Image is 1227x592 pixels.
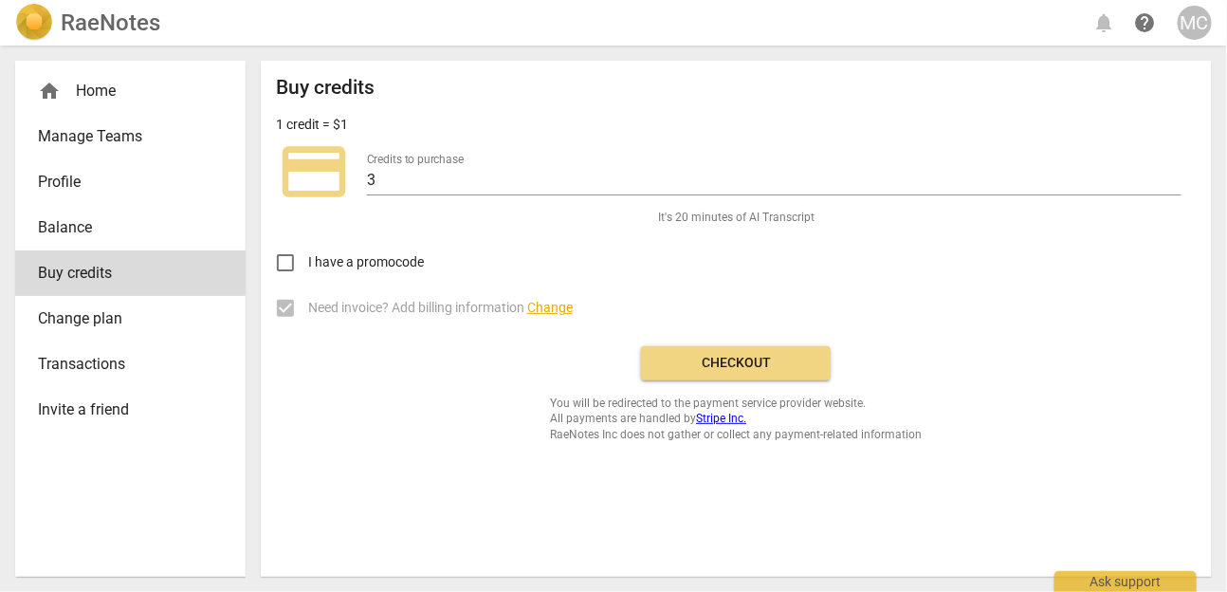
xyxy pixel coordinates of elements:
span: home [38,80,61,102]
span: I have a promocode [308,252,424,272]
div: Ask support [1054,571,1197,592]
span: You will be redirected to the payment service provider website. All payments are handled by RaeNo... [550,396,922,443]
a: Manage Teams [15,114,246,159]
div: Home [15,68,246,114]
span: Checkout [656,354,815,373]
h2: Buy credits [276,76,375,100]
span: Transactions [38,353,208,376]
span: It's 20 minutes of AI Transcript [658,210,815,226]
a: Change plan [15,296,246,342]
a: Profile [15,159,246,205]
span: Change [527,300,573,315]
div: Home [38,80,208,102]
a: Stripe Inc. [696,412,746,425]
p: 1 credit = $1 [276,115,348,135]
span: Manage Teams [38,125,208,148]
a: Invite a friend [15,387,246,433]
a: Buy credits [15,250,246,296]
label: Credits to purchase [367,154,464,165]
button: Checkout [641,346,831,380]
span: Balance [38,216,208,239]
button: MC [1178,6,1212,40]
a: LogoRaeNotes [15,4,160,42]
span: Profile [38,171,208,194]
span: credit_card [276,134,352,210]
span: Change plan [38,307,208,330]
span: Invite a friend [38,398,208,421]
span: Buy credits [38,262,208,285]
a: Balance [15,205,246,250]
a: Transactions [15,342,246,387]
h2: RaeNotes [61,9,160,36]
span: Need invoice? Add billing information [308,298,573,318]
span: help [1134,11,1157,34]
a: Help [1128,6,1163,40]
img: Logo [15,4,53,42]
